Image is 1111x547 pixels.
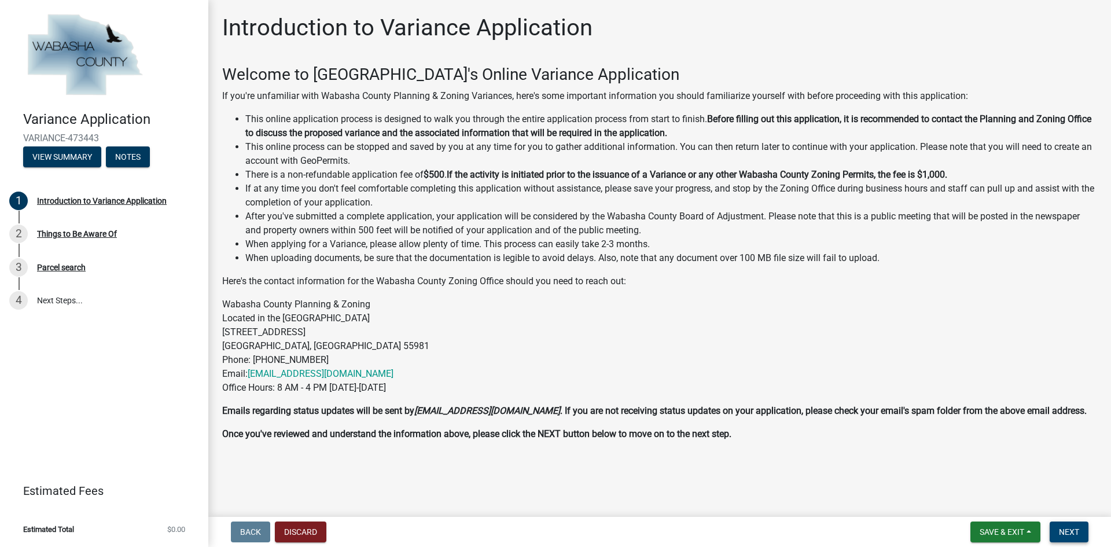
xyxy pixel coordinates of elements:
[248,368,393,379] a: [EMAIL_ADDRESS][DOMAIN_NAME]
[23,133,185,144] span: VARIANCE-473443
[447,169,947,180] strong: If the activity is initiated prior to the issuance of a Variance or any other Wabasha County Zoni...
[560,405,1087,416] strong: . If you are not receiving status updates on your application, please check your email's spam fol...
[9,192,28,210] div: 1
[222,428,731,439] strong: Once you've reviewed and understand the information above, please click the NEXT button below to ...
[222,14,593,42] h1: Introduction to Variance Application
[414,405,560,416] strong: [EMAIL_ADDRESS][DOMAIN_NAME]
[23,526,74,533] span: Estimated Total
[106,146,150,167] button: Notes
[9,291,28,310] div: 4
[23,153,101,162] wm-modal-confirm: Summary
[245,168,1097,182] li: There is a non-refundable application fee of .
[245,113,1091,138] strong: Before filling out this application, it is recommended to contact the Planning and Zoning Office ...
[23,12,146,99] img: Wabasha County, Minnesota
[37,230,117,238] div: Things to Be Aware Of
[245,251,1097,265] li: When uploading documents, be sure that the documentation is legible to avoid delays. Also, note t...
[222,89,1097,103] p: If you're unfamiliar with Wabasha County Planning & Zoning Variances, here's some important infor...
[23,146,101,167] button: View Summary
[222,298,1097,395] p: Wabasha County Planning & Zoning Located in the [GEOGRAPHIC_DATA] [STREET_ADDRESS] [GEOGRAPHIC_DA...
[1059,527,1079,537] span: Next
[222,274,1097,288] p: Here's the contact information for the Wabasha County Zoning Office should you need to reach out:
[222,405,414,416] strong: Emails regarding status updates will be sent by
[245,210,1097,237] li: After you've submitted a complete application, your application will be considered by the Wabasha...
[245,140,1097,168] li: This online process can be stopped and saved by you at any time for you to gather additional info...
[167,526,185,533] span: $0.00
[240,527,261,537] span: Back
[231,522,270,542] button: Back
[245,112,1097,140] li: This online application process is designed to walk you through the entire application process fr...
[9,225,28,243] div: 2
[9,479,190,502] a: Estimated Fees
[970,522,1040,542] button: Save & Exit
[222,65,1097,85] h3: Welcome to [GEOGRAPHIC_DATA]'s Online Variance Application
[980,527,1024,537] span: Save & Exit
[245,237,1097,251] li: When applying for a Variance, please allow plenty of time. This process can easily take 2-3 months.
[424,169,444,180] strong: $500
[106,153,150,162] wm-modal-confirm: Notes
[245,182,1097,210] li: If at any time you don't feel comfortable completing this application without assistance, please ...
[23,111,199,128] h4: Variance Application
[275,522,326,542] button: Discard
[37,197,167,205] div: Introduction to Variance Application
[9,258,28,277] div: 3
[37,263,86,271] div: Parcel search
[1050,522,1088,542] button: Next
